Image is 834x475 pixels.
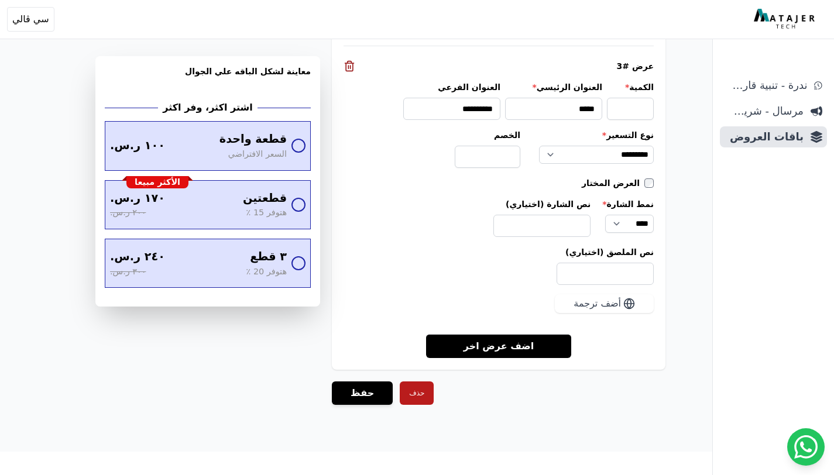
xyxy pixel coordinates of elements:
span: ١٧٠ ر.س. [110,190,165,207]
label: نوع التسعير [539,129,654,141]
span: ١٠٠ ر.س. [110,137,165,154]
div: الأكثر مبيعا [126,176,188,189]
div: عرض #3 [344,60,654,72]
span: سي ڤالي [12,12,49,26]
label: نص الملصق (اختياري) [344,246,654,258]
span: ٢٠٠ ر.س. [110,206,146,219]
span: باقات العروض [725,129,804,145]
a: اضف عرض اخر [426,334,572,358]
span: ٣٠٠ ر.س. [110,266,146,278]
span: أضف ترجمة [574,297,621,311]
img: MatajerTech Logo [754,9,818,30]
span: هتوفر 20 ٪ [246,266,287,278]
h3: معاينة لشكل الباقه علي الجوال [105,66,311,91]
button: حفظ [332,381,393,405]
label: العنوان الفرعي [403,81,500,93]
button: أضف ترجمة [555,294,654,313]
label: الكمية [607,81,654,93]
label: الخصم [455,129,520,141]
span: قطعة واحدة [219,131,287,148]
span: ٣ قطع [250,249,287,266]
label: نص الشارة (اختياري) [493,198,591,210]
button: سي ڤالي [7,7,54,32]
span: ندرة - تنبية قارب علي النفاذ [725,77,807,94]
span: السعر الافتراضي [228,148,287,161]
span: ٢٤٠ ر.س. [110,249,165,266]
label: نمط الشارة [602,198,654,210]
label: العنوان الرئيسي [505,81,602,93]
button: حذف [400,381,434,405]
span: هتوفر 15 ٪ [246,206,287,219]
label: العرض المختار [582,177,644,189]
span: قطعتين [243,190,287,207]
span: مرسال - شريط دعاية [725,103,804,119]
h2: اشتر اكثر، وفر اكثر [163,101,252,115]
